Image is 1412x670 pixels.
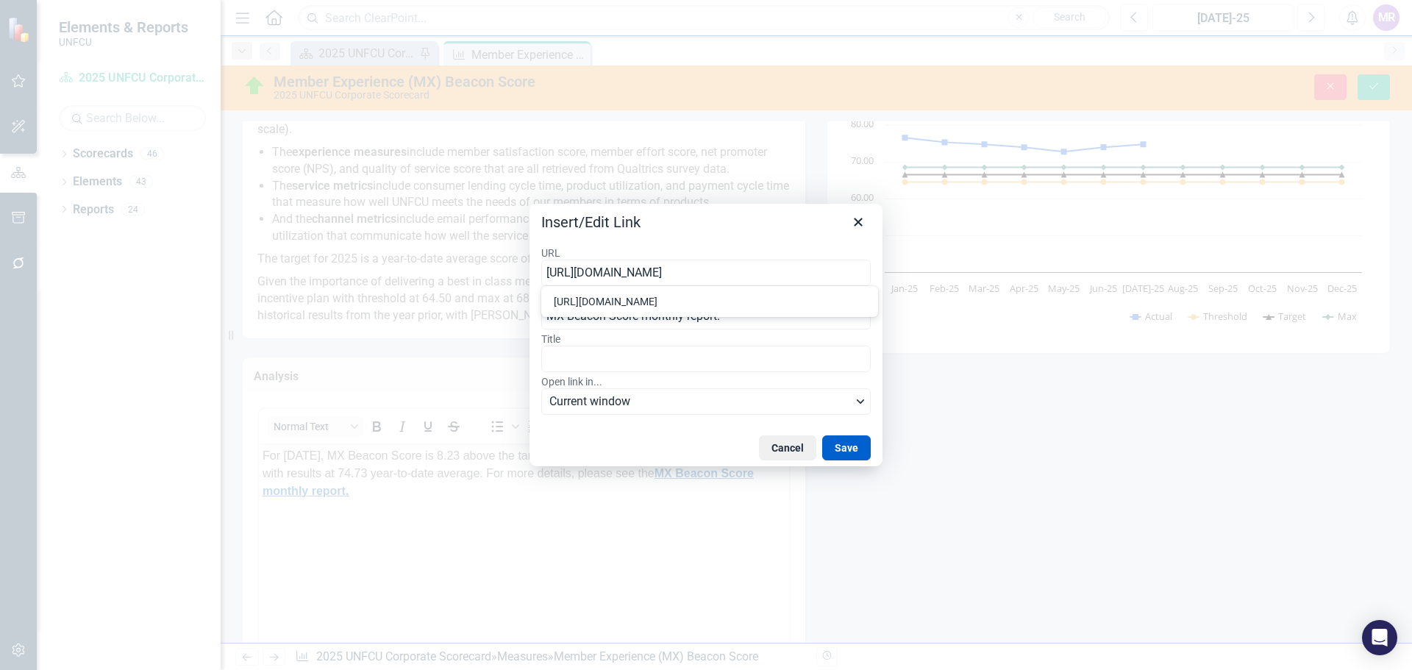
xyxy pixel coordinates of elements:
span: . [87,41,90,54]
span: MX Beacon Score monthly report [4,24,495,54]
div: [URL][DOMAIN_NAME] [554,293,869,310]
span: Current window [549,393,852,410]
div: Open Intercom Messenger [1362,620,1397,655]
button: Close [846,210,871,235]
button: Cancel [759,435,816,460]
label: Title [541,332,871,346]
button: Open link in... [541,388,871,415]
label: Open link in... [541,375,871,388]
h1: Insert/Edit Link [541,213,641,232]
span: For [DATE], MX Beacon Score is 8.23 above the target of 66.50, and 6.23 above the max of 68.50, w... [4,6,517,54]
a: MX Beacon Score monthly report. [4,24,495,54]
div: http://unfcu.clearpointstrategy.com/wp-content/uploads/2025/08/MX-Beacon-Score_July-25.pdf [545,290,874,313]
button: Save [822,435,871,460]
label: URL [541,246,871,260]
